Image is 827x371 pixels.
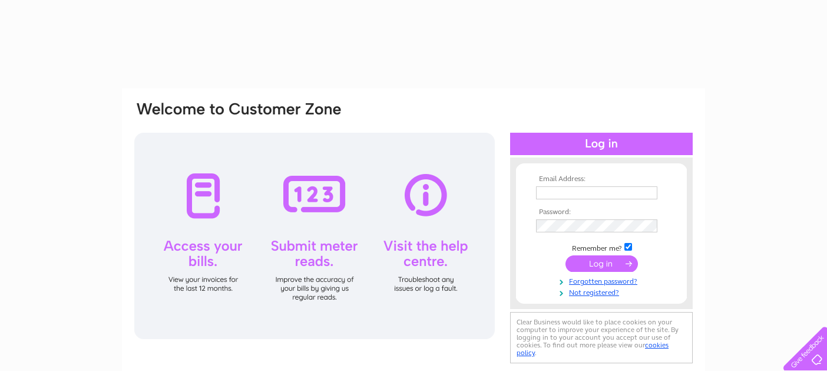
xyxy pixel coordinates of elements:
input: Submit [565,255,638,272]
div: Clear Business would like to place cookies on your computer to improve your experience of the sit... [510,312,693,363]
th: Email Address: [533,175,670,183]
td: Remember me? [533,241,670,253]
th: Password: [533,208,670,216]
a: Forgotten password? [536,275,670,286]
a: Not registered? [536,286,670,297]
a: cookies policy [517,341,669,357]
